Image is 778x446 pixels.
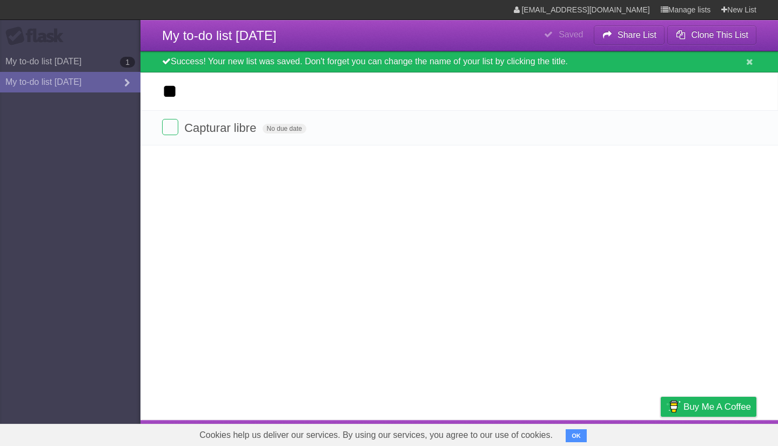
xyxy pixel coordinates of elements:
[120,57,135,68] b: 1
[667,25,756,45] button: Clone This List
[189,424,564,446] span: Cookies help us deliver our services. By using our services, you agree to our use of cookies.
[661,397,756,417] a: Buy me a coffee
[162,28,277,43] span: My to-do list [DATE]
[688,423,756,443] a: Suggest a feature
[517,423,540,443] a: About
[162,119,178,135] label: Done
[184,121,259,135] span: Capturar libre
[140,51,778,72] div: Success! Your new list was saved. Don't forget you can change the name of your list by clicking t...
[566,429,587,442] button: OK
[683,397,751,416] span: Buy me a coffee
[553,423,596,443] a: Developers
[610,423,634,443] a: Terms
[594,25,665,45] button: Share List
[666,397,681,416] img: Buy me a coffee
[559,30,583,39] b: Saved
[691,30,748,39] b: Clone This List
[618,30,656,39] b: Share List
[263,124,306,134] span: No due date
[5,26,70,46] div: Flask
[647,423,675,443] a: Privacy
